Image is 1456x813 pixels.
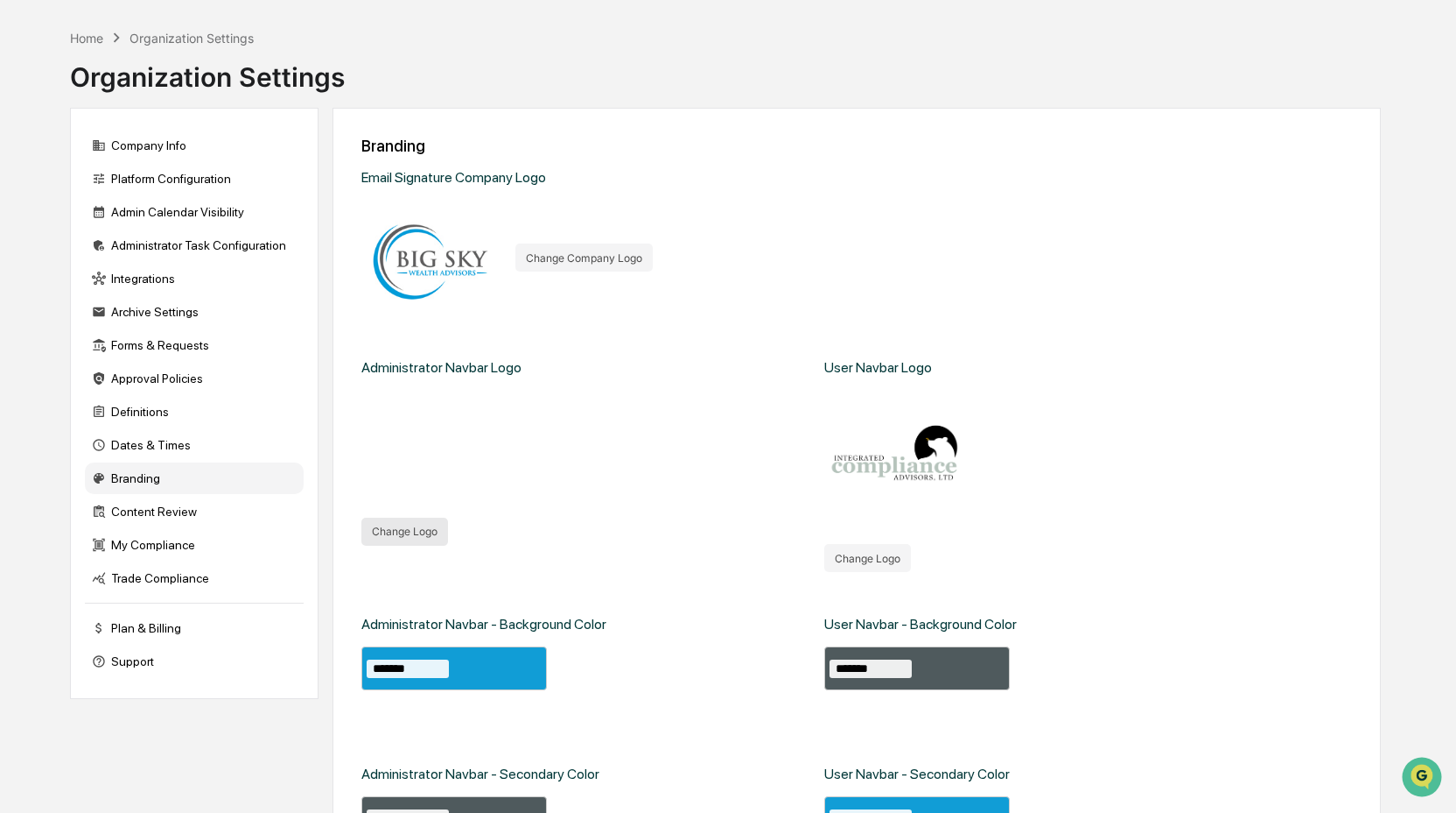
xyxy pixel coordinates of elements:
[824,359,932,376] div: User Navbar Logo
[361,390,501,503] img: Adnmin Logo
[361,518,448,546] button: Change Logo
[85,130,304,161] div: Company Info
[361,616,606,633] div: Administrator Navbar - Background Color
[824,544,911,572] button: Change Logo
[361,169,807,186] div: Email Signature Company Logo
[824,390,964,530] img: User Logo
[17,223,31,237] div: 🖐️
[144,221,217,238] span: Attestations
[129,31,254,46] div: Organization Settings
[824,616,1017,633] div: User Navbar - Background Color
[35,221,113,238] span: Preclearance
[297,139,318,160] button: Start new chat
[361,766,599,782] div: Administrator Navbar - Secondary Color
[10,247,117,279] a: 🔎Data Lookup
[127,223,141,237] div: 🗄️
[85,296,304,328] div: Archive Settings
[361,137,1352,155] div: Branding
[120,214,224,245] a: 🗄️Attestations
[85,329,304,361] div: Forms & Requests
[85,562,304,594] div: Trade Compliance
[85,396,304,428] div: Definitions
[123,296,212,310] a: Powered byPylon
[824,766,1010,782] div: User Navbar - Secondary Color
[361,214,501,301] img: Organization Logo
[70,31,103,46] div: Home
[59,134,287,152] div: Start new chat
[85,196,304,228] div: Admin Calendar Visibility
[85,163,304,194] div: Platform Configuration
[17,256,31,270] div: 🔎
[85,496,304,527] div: Content Review
[10,214,120,245] a: 🖐️Preclearance
[17,37,318,65] p: How can we help?
[59,152,221,166] div: We're available if you need us!
[70,47,345,93] div: Organization Settings
[85,363,304,394] div: Approval Policies
[515,244,653,272] button: Change Company Logo
[85,463,304,494] div: Branding
[361,359,521,376] div: Administrator Navbar Logo
[174,297,212,310] span: Pylon
[85,263,304,294] div: Integrations
[1400,755,1447,802] iframe: Open customer support
[85,429,304,461] div: Dates & Times
[17,134,49,166] img: 1746055101610-c473b297-6a78-478c-a979-82029cc54cd1
[85,230,304,261] div: Administrator Task Configuration
[35,254,110,272] span: Data Lookup
[85,646,304,677] div: Support
[85,529,304,561] div: My Compliance
[85,612,304,644] div: Plan & Billing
